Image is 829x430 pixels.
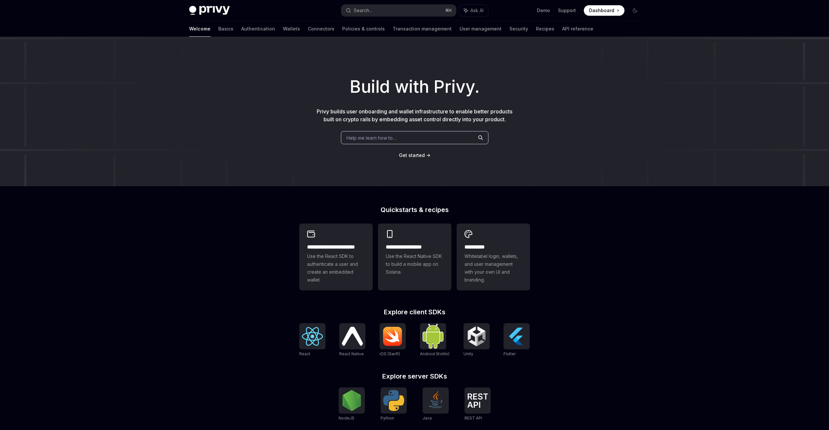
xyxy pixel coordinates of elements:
[425,390,446,411] img: Java
[423,324,444,348] img: Android (Kotlin)
[562,21,593,37] a: API reference
[464,416,482,420] span: REST API
[537,7,550,14] a: Demo
[423,387,449,421] a: JavaJava
[464,323,490,357] a: UnityUnity
[341,390,362,411] img: NodeJS
[459,5,488,16] button: Ask AI
[308,21,334,37] a: Connectors
[241,21,275,37] a: Authentication
[283,21,300,37] a: Wallets
[380,323,406,357] a: iOS (Swift)iOS (Swift)
[466,326,487,347] img: Unity
[339,387,365,421] a: NodeJSNodeJS
[302,327,323,346] img: React
[464,252,522,284] span: Whitelabel login, wallets, and user management with your own UI and branding.
[536,21,554,37] a: Recipes
[339,351,364,356] span: React Native
[420,351,449,356] span: Android (Kotlin)
[503,323,530,357] a: FlutterFlutter
[584,5,624,16] a: Dashboard
[381,387,407,421] a: PythonPython
[381,416,394,420] span: Python
[341,5,456,16] button: Search...⌘K
[382,326,403,346] img: iOS (Swift)
[299,309,530,315] h2: Explore client SDKs
[464,387,491,421] a: REST APIREST API
[346,134,396,141] span: Help me learn how to…
[354,7,372,14] div: Search...
[464,351,473,356] span: Unity
[299,323,326,357] a: ReactReact
[589,7,614,14] span: Dashboard
[467,393,488,408] img: REST API
[342,21,385,37] a: Policies & controls
[457,224,530,290] a: **** *****Whitelabel login, wallets, and user management with your own UI and branding.
[299,351,310,356] span: React
[509,21,528,37] a: Security
[218,21,233,37] a: Basics
[380,351,400,356] span: iOS (Swift)
[420,323,449,357] a: Android (Kotlin)Android (Kotlin)
[470,7,484,14] span: Ask AI
[399,152,425,158] span: Get started
[460,21,502,37] a: User management
[383,390,404,411] img: Python
[445,8,452,13] span: ⌘ K
[558,7,576,14] a: Support
[299,373,530,380] h2: Explore server SDKs
[503,351,516,356] span: Flutter
[630,5,640,16] button: Toggle dark mode
[307,252,365,284] span: Use the React SDK to authenticate a user and create an embedded wallet.
[399,152,425,159] a: Get started
[10,74,819,100] h1: Build with Privy.
[317,108,512,123] span: Privy builds user onboarding and wallet infrastructure to enable better products built on crypto ...
[423,416,432,420] span: Java
[378,224,451,290] a: **** **** **** ***Use the React Native SDK to build a mobile app on Solana.
[506,326,527,347] img: Flutter
[393,21,452,37] a: Transaction management
[339,323,365,357] a: React NativeReact Native
[386,252,444,276] span: Use the React Native SDK to build a mobile app on Solana.
[189,21,210,37] a: Welcome
[299,206,530,213] h2: Quickstarts & recipes
[339,416,354,420] span: NodeJS
[342,327,363,345] img: React Native
[189,6,230,15] img: dark logo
